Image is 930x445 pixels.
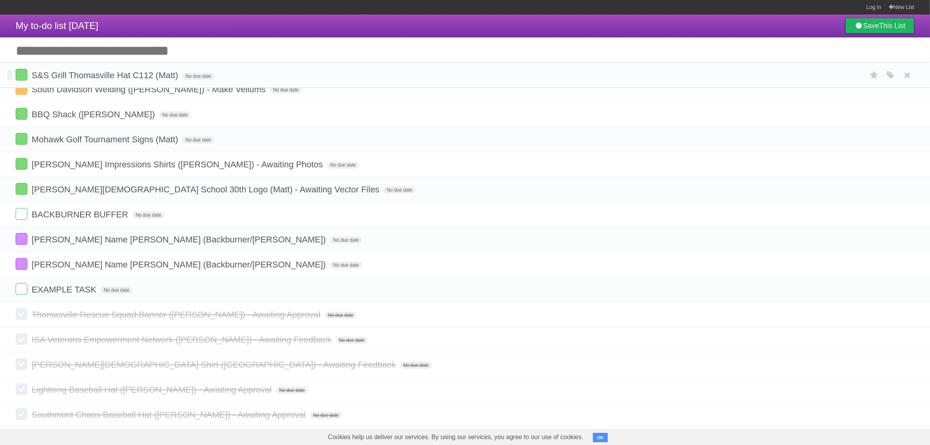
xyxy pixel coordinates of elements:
span: [PERSON_NAME][DEMOGRAPHIC_DATA] Shirt ([GEOGRAPHIC_DATA]) - Awaiting Feedback [32,360,398,370]
span: [PERSON_NAME] Impressions Shirts ([PERSON_NAME]) - Awaiting Photos [32,160,325,169]
span: S&S Grill Thomasville Hat C112 (Matt) [32,70,180,80]
span: No due date [327,161,359,169]
label: Done [16,358,27,370]
label: Star task [867,69,882,82]
span: Southmont Chaos Baseball Hat ([PERSON_NAME]) - Awaiting Approval [32,410,307,420]
span: Mohawk Golf Tournament Signs (Matt) [32,135,180,144]
label: Done [16,308,27,320]
span: [PERSON_NAME] Name [PERSON_NAME] (Backburner/[PERSON_NAME]) [32,235,328,244]
span: BBQ Shack ([PERSON_NAME]) [32,109,157,119]
span: No due date [270,86,302,93]
span: No due date [400,362,432,369]
span: BACKBURNER BUFFER [32,210,130,219]
button: OK [593,433,608,442]
span: No due date [101,287,132,294]
span: No due date [384,187,415,194]
span: South Davidson Welding ([PERSON_NAME]) - Make Vellums [32,84,268,94]
label: Done [16,83,27,95]
label: Done [16,383,27,395]
span: ISA Veterans Empowerment Network ([PERSON_NAME]) - Awaiting Feedback [32,335,333,345]
span: No due date [132,212,164,219]
label: Done [16,69,27,81]
span: [PERSON_NAME] Name [PERSON_NAME] (Backburner/[PERSON_NAME]) [32,260,328,269]
label: Done [16,258,27,270]
span: No due date [182,73,214,80]
label: Done [16,233,27,245]
label: Done [16,133,27,145]
span: Thomasville Rescue Squad Banner ([PERSON_NAME]) - Awaiting Approval [32,310,322,319]
span: Lightning Baseball Hat ([PERSON_NAME]) - Awaiting Approval [32,385,274,395]
label: Done [16,108,27,120]
a: SaveThis List [845,18,914,34]
label: Done [16,283,27,295]
span: No due date [182,136,214,144]
span: EXAMPLE TASK [32,285,98,294]
label: Done [16,333,27,345]
span: No due date [330,262,362,269]
b: This List [879,22,905,30]
span: No due date [159,111,191,118]
span: No due date [276,387,308,394]
label: Done [16,158,27,170]
span: No due date [330,237,362,244]
label: Done [16,183,27,195]
span: No due date [325,312,357,319]
label: Done [16,208,27,220]
span: My to-do list [DATE] [16,20,98,31]
span: [PERSON_NAME][DEMOGRAPHIC_DATA] School 30th Logo (Matt) - Awaiting Vector Files [32,185,381,194]
span: No due date [310,412,342,419]
label: Done [16,408,27,420]
span: No due date [336,337,368,344]
span: Cookies help us deliver our services. By using our services, you agree to our use of cookies. [320,429,591,445]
